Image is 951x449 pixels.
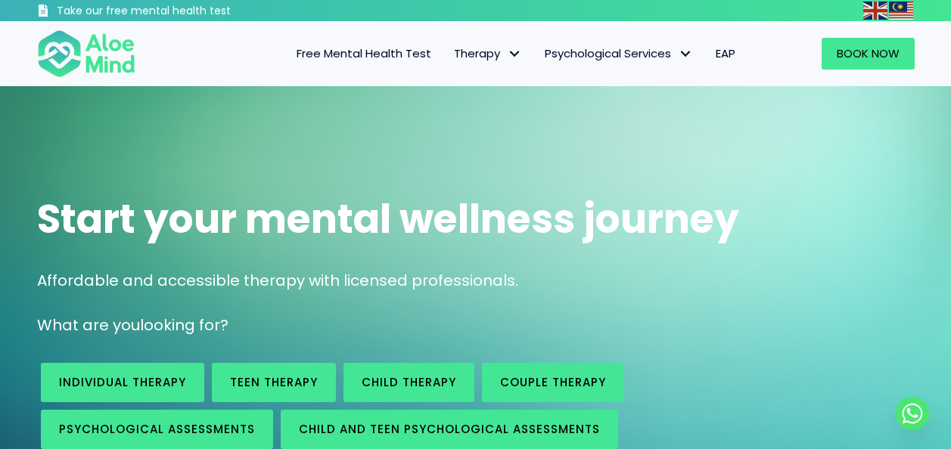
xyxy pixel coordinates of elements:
[716,45,735,61] span: EAP
[889,2,915,19] a: Malay
[362,374,456,390] span: Child Therapy
[343,363,474,402] a: Child Therapy
[37,314,140,336] span: What are you
[59,374,186,390] span: Individual therapy
[140,314,228,336] span: looking for?
[299,421,600,437] span: Child and Teen Psychological assessments
[863,2,889,19] a: English
[533,38,704,70] a: Psychological ServicesPsychological Services: submenu
[837,45,900,61] span: Book Now
[37,270,915,292] p: Affordable and accessible therapy with licensed professionals.
[704,38,747,70] a: EAP
[57,4,312,19] h3: Take our free mental health test
[37,191,739,246] span: Start your mental wellness journey
[896,397,929,430] a: Whatsapp
[297,45,431,61] span: Free Mental Health Test
[37,29,135,79] img: Aloe mind Logo
[41,410,273,449] a: Psychological assessments
[545,45,693,61] span: Psychological Services
[504,43,526,65] span: Therapy: submenu
[863,2,887,20] img: en
[212,363,336,402] a: Teen Therapy
[155,38,747,70] nav: Menu
[281,410,618,449] a: Child and Teen Psychological assessments
[454,45,522,61] span: Therapy
[41,363,204,402] a: Individual therapy
[230,374,318,390] span: Teen Therapy
[443,38,533,70] a: TherapyTherapy: submenu
[59,421,255,437] span: Psychological assessments
[500,374,606,390] span: Couple therapy
[822,38,915,70] a: Book Now
[675,43,697,65] span: Psychological Services: submenu
[285,38,443,70] a: Free Mental Health Test
[37,4,312,21] a: Take our free mental health test
[482,363,624,402] a: Couple therapy
[889,2,913,20] img: ms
